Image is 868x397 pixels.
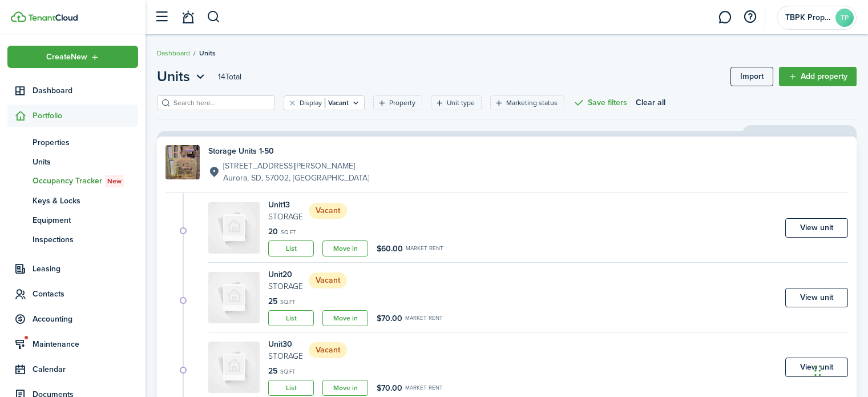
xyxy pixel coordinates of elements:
[280,369,296,375] small: sq.ft
[447,98,475,108] filter-tag-label: Unit type
[33,85,138,97] span: Dashboard
[322,310,368,326] a: Move in
[157,66,208,87] button: Open menu
[373,95,422,110] filter-tag: Open filter
[490,95,564,110] filter-tag: Open filter
[151,6,172,28] button: Open sidebar
[288,98,297,107] button: Clear filter
[33,195,138,207] span: Keys & Locks
[268,199,303,211] h4: Unit 13
[268,240,314,256] a: List
[325,98,349,108] filter-tag-value: Vacant
[636,95,665,110] button: Clear all
[223,160,369,172] p: [STREET_ADDRESS][PERSON_NAME]
[171,98,271,109] input: Search here...
[377,243,403,255] span: $60.00
[33,234,138,246] span: Inspections
[389,98,415,108] filter-tag-label: Property
[814,354,821,388] div: Drag
[431,95,482,110] filter-tag: Open filter
[740,7,760,27] button: Open resource center
[11,11,26,22] img: TenantCloud
[268,295,277,307] span: 25
[300,98,322,108] filter-tag-label: Display
[835,9,854,27] avatar-text: TP
[309,342,347,358] status: Vacant
[785,218,848,238] a: View unit
[7,191,138,210] a: Keys & Locks
[33,363,138,375] span: Calendar
[785,288,848,307] a: View unit
[33,263,138,275] span: Leasing
[811,342,868,397] iframe: Chat Widget
[33,288,138,300] span: Contacts
[208,145,369,157] h4: Storage Units 1-50
[785,14,831,22] span: TBPK Properties
[33,175,138,187] span: Occupancy Tracker
[157,66,208,87] button: Units
[268,211,303,223] small: Storage
[7,230,138,249] a: Inspections
[322,380,368,396] a: Move in
[268,268,303,280] h4: Unit 20
[7,133,138,152] a: Properties
[7,210,138,230] a: Equipment
[208,272,260,323] img: Unit avatar
[33,137,138,149] span: Properties
[281,230,296,235] small: sq.ft
[199,48,216,58] span: Units
[714,3,736,32] a: Messaging
[268,226,278,238] span: 20
[33,110,138,122] span: Portfolio
[268,380,314,396] a: List
[405,315,443,321] small: Market rent
[284,95,365,110] filter-tag: Open filter
[208,202,260,254] img: Unit avatar
[406,246,443,251] small: Market rent
[506,98,558,108] filter-tag-label: Marketing status
[165,145,200,179] img: Property avatar
[107,176,122,186] span: New
[207,7,221,27] button: Search
[7,46,138,68] button: Open menu
[730,67,773,86] a: Import
[7,152,138,171] a: Units
[7,171,138,191] a: Occupancy TrackerNew
[785,358,848,377] a: View unit
[157,66,190,87] span: Units
[405,385,443,391] small: Market rent
[309,203,347,219] status: Vacant
[309,272,347,288] status: Vacant
[177,3,199,32] a: Notifications
[268,280,303,292] small: Storage
[377,312,402,324] span: $70.00
[33,338,138,350] span: Maintenance
[33,313,138,325] span: Accounting
[33,156,138,168] span: Units
[208,342,260,393] img: Unit avatar
[268,338,303,350] h4: Unit 30
[218,71,241,83] header-page-total: 14 Total
[268,350,303,362] small: Storage
[165,145,848,184] a: Property avatarStorage Units 1-50[STREET_ADDRESS][PERSON_NAME]Aurora, SD, 57002, [GEOGRAPHIC_DATA]
[28,14,78,21] img: TenantCloud
[573,95,627,110] button: Save filters
[280,299,296,305] small: sq.ft
[268,310,314,326] a: List
[46,53,87,61] span: Create New
[223,172,369,184] p: Aurora, SD, 57002, [GEOGRAPHIC_DATA]
[322,240,368,256] a: Move in
[7,79,138,102] a: Dashboard
[268,365,277,377] span: 25
[157,48,190,58] a: Dashboard
[33,214,138,226] span: Equipment
[779,67,857,86] a: Add property
[377,382,402,394] span: $70.00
